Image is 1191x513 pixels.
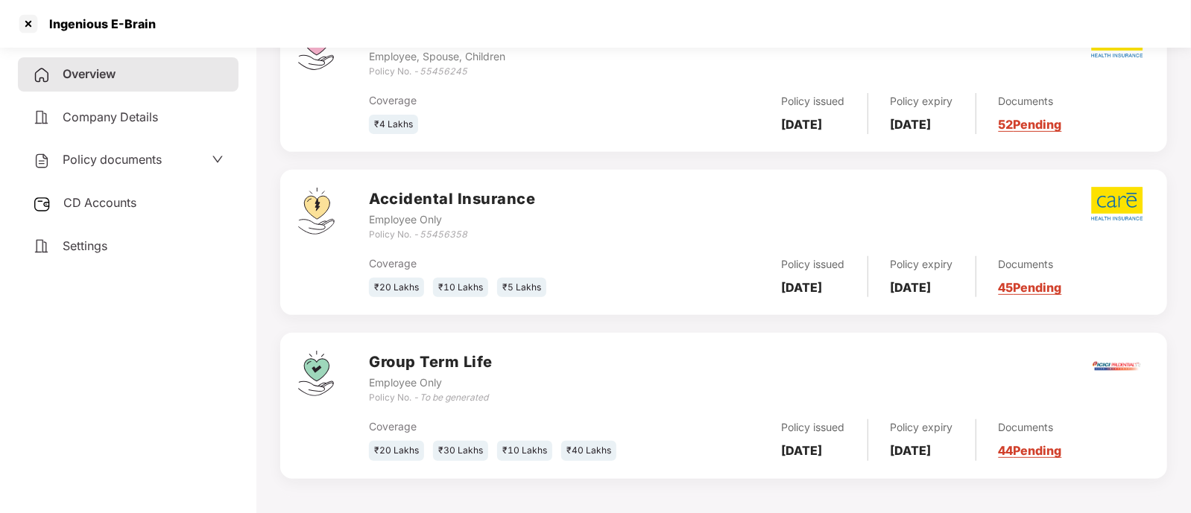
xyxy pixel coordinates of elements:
[782,117,823,132] b: [DATE]
[369,391,493,405] div: Policy No. -
[891,443,932,458] b: [DATE]
[999,256,1062,273] div: Documents
[891,256,953,273] div: Policy expiry
[561,441,616,461] div: ₹40 Lakhs
[782,256,845,273] div: Policy issued
[369,278,424,298] div: ₹20 Lakhs
[33,109,51,127] img: svg+xml;base64,PHN2ZyB4bWxucz0iaHR0cDovL3d3dy53My5vcmcvMjAwMC9zdmciIHdpZHRoPSIyNCIgaGVpZ2h0PSIyNC...
[1090,186,1144,221] img: care.png
[33,152,51,170] img: svg+xml;base64,PHN2ZyB4bWxucz0iaHR0cDovL3d3dy53My5vcmcvMjAwMC9zdmciIHdpZHRoPSIyNCIgaGVpZ2h0PSIyNC...
[999,443,1062,458] a: 44 Pending
[420,66,467,77] i: 55456245
[369,255,629,272] div: Coverage
[369,48,553,65] div: Employee, Spouse, Children
[63,66,116,81] span: Overview
[497,441,552,461] div: ₹10 Lakhs
[420,392,488,403] i: To be generated
[33,66,51,84] img: svg+xml;base64,PHN2ZyB4bWxucz0iaHR0cDovL3d3dy53My5vcmcvMjAwMC9zdmciIHdpZHRoPSIyNCIgaGVpZ2h0PSIyNC...
[433,278,488,298] div: ₹10 Lakhs
[33,238,51,255] img: svg+xml;base64,PHN2ZyB4bWxucz0iaHR0cDovL3d3dy53My5vcmcvMjAwMC9zdmciIHdpZHRoPSIyNCIgaGVpZ2h0PSIyNC...
[782,93,845,109] div: Policy issued
[369,351,493,374] h3: Group Term Life
[369,188,535,211] h3: Accidental Insurance
[782,280,823,295] b: [DATE]
[999,93,1062,109] div: Documents
[999,117,1062,132] a: 52 Pending
[40,16,156,31] div: Ingenious E-Brain
[369,211,535,228] div: Employee Only
[63,238,107,253] span: Settings
[369,375,493,391] div: Employee Only
[420,229,467,240] i: 55456358
[782,419,845,436] div: Policy issued
[63,195,136,210] span: CD Accounts
[999,419,1062,436] div: Documents
[497,278,546,298] div: ₹5 Lakhs
[891,93,953,109] div: Policy expiry
[33,195,51,213] img: svg+xml;base64,PHN2ZyB3aWR0aD0iMjUiIGhlaWdodD0iMjQiIHZpZXdCb3g9IjAgMCAyNSAyNCIgZmlsbD0ibm9uZSIgeG...
[63,109,158,124] span: Company Details
[1091,340,1143,392] img: iciciprud.png
[298,351,334,396] img: svg+xml;base64,PHN2ZyB4bWxucz0iaHR0cDovL3d3dy53My5vcmcvMjAwMC9zdmciIHdpZHRoPSI0Ny43MTQiIGhlaWdodD...
[369,441,424,461] div: ₹20 Lakhs
[369,228,535,242] div: Policy No. -
[891,419,953,436] div: Policy expiry
[212,153,224,165] span: down
[63,152,162,167] span: Policy documents
[433,441,488,461] div: ₹30 Lakhs
[891,117,932,132] b: [DATE]
[782,443,823,458] b: [DATE]
[891,280,932,295] b: [DATE]
[999,280,1062,295] a: 45 Pending
[369,418,629,435] div: Coverage
[369,92,629,109] div: Coverage
[298,188,335,235] img: svg+xml;base64,PHN2ZyB4bWxucz0iaHR0cDovL3d3dy53My5vcmcvMjAwMC9zdmciIHdpZHRoPSI0OS4zMjEiIGhlaWdodD...
[369,115,418,135] div: ₹4 Lakhs
[369,65,553,79] div: Policy No. -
